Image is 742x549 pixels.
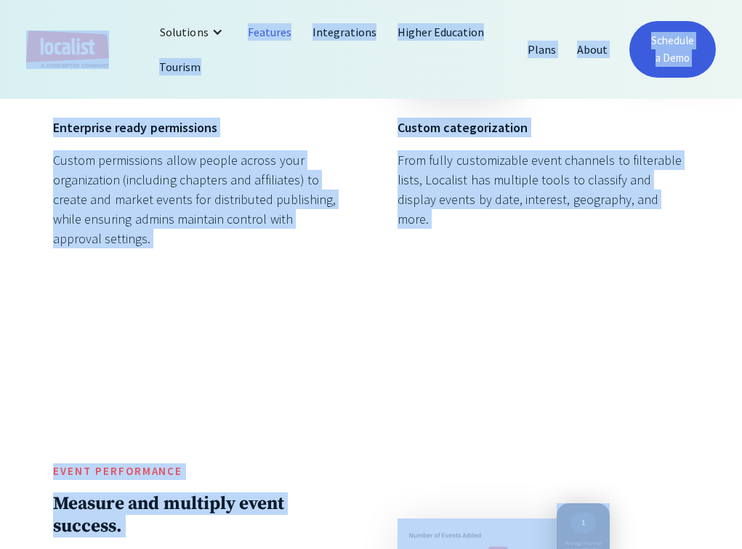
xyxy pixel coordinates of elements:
[398,150,689,229] div: From fully customizable event channels to filterable lists, Localist has multiple tools to classi...
[387,15,496,49] a: Higher Education
[302,15,387,49] a: Integrations
[53,492,344,537] h2: Measure and multiply event success.
[398,118,689,137] h6: Custom categorization
[567,32,618,67] a: About
[149,49,211,84] a: Tourism
[53,150,344,248] div: Custom permissions allow people across your organization (including chapters and affiliates) to c...
[53,463,344,480] h5: Event Performance
[149,15,237,49] div: Solutions
[160,23,208,41] div: Solutions
[517,32,567,67] a: Plans
[26,30,109,69] a: home
[238,15,302,49] a: Features
[629,21,715,78] a: Schedule a Demo
[53,118,344,137] h6: Enterprise ready permissions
